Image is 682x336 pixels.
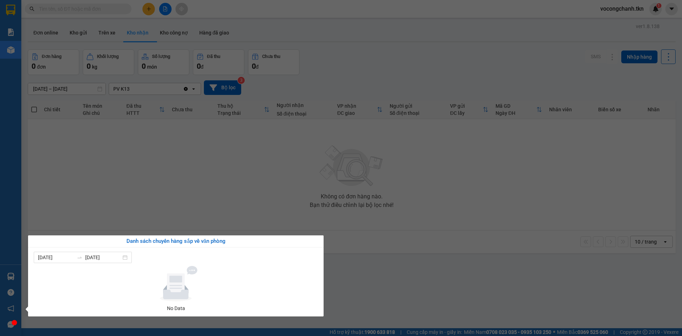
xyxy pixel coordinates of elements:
input: Từ ngày [38,254,74,261]
span: swap-right [77,255,82,260]
span: to [77,255,82,260]
input: Đến ngày [85,254,121,261]
div: No Data [37,304,315,312]
div: Danh sách chuyến hàng sắp về văn phòng [34,237,318,246]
